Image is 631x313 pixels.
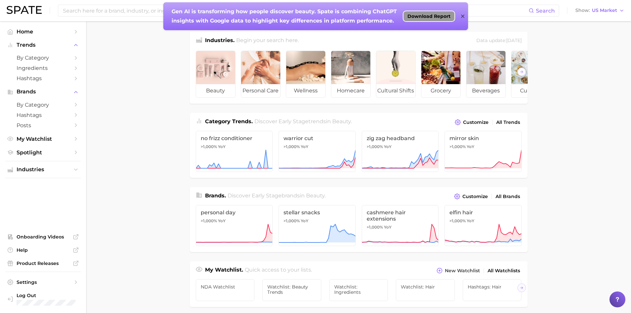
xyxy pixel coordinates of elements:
[384,144,392,149] span: YoY
[17,149,70,156] span: Spotlight
[17,136,70,142] span: My Watchlist
[17,279,70,285] span: Settings
[334,284,383,295] span: Watchlist: Ingredients
[17,292,108,298] span: Log Out
[452,192,489,201] button: Customize
[267,284,316,295] span: Watchlist: Beauty Trends
[201,218,217,223] span: >1,000%
[62,5,529,16] input: Search here for a brand, industry, or ingredient
[284,218,300,223] span: >1,000%
[241,51,281,98] a: personal care
[5,63,81,73] a: Ingredients
[17,42,70,48] span: Trends
[262,279,321,301] a: Watchlist: Beauty Trends
[401,284,450,289] span: Watchlist: Hair
[462,194,488,199] span: Customize
[228,192,326,199] span: Discover Early Stage brands in .
[449,144,466,149] span: >1,000%
[466,84,505,97] span: beverages
[5,26,81,37] a: Home
[463,279,522,301] a: Hashtags: Hair
[201,135,268,141] span: no frizz conditioner
[205,266,243,275] h1: My Watchlist.
[205,192,226,199] span: Brands .
[449,135,517,141] span: mirror skin
[196,84,235,97] span: beauty
[517,68,526,76] button: Scroll Right
[254,118,352,125] span: Discover Early Stage trends in .
[5,245,81,255] a: Help
[476,36,522,45] div: Data update: [DATE]
[496,194,520,199] span: All Brands
[362,205,439,246] a: cashmere hair extensions>1,000% YoY
[205,118,253,125] span: Category Trends .
[201,144,217,149] span: >1,000%
[17,247,70,253] span: Help
[5,165,81,175] button: Industries
[329,279,388,301] a: Watchlist: Ingredients
[17,89,70,95] span: Brands
[496,120,520,125] span: All Trends
[284,135,351,141] span: warrior cut
[17,234,70,240] span: Onboarding Videos
[17,28,70,35] span: Home
[517,284,526,292] button: Scroll Right
[5,232,81,242] a: Onboarding Videos
[495,118,522,127] a: All Trends
[367,144,383,149] span: >1,000%
[5,110,81,120] a: Hashtags
[453,118,490,127] button: Customize
[201,284,250,289] span: NDA Watchlist
[467,144,474,149] span: YoY
[5,277,81,287] a: Settings
[17,167,70,173] span: Industries
[284,209,351,216] span: stellar snacks
[201,209,268,216] span: personal day
[5,87,81,97] button: Brands
[421,84,460,97] span: grocery
[331,51,371,98] a: homecare
[376,51,416,98] a: cultural shifts
[245,266,312,275] h2: Quick access to your lists.
[5,53,81,63] a: by Category
[488,268,520,274] span: All Watchlists
[279,205,356,246] a: stellar snacks>1,000% YoY
[205,36,235,45] h1: Industries.
[196,131,273,172] a: no frizz conditioner>1,000% YoY
[17,102,70,108] span: by Category
[17,112,70,118] span: Hashtags
[5,73,81,83] a: Hashtags
[445,131,522,172] a: mirror skin>1,000% YoY
[449,218,466,223] span: >1,000%
[449,209,517,216] span: elfin hair
[511,84,551,97] span: culinary
[445,268,480,274] span: New Watchlist
[367,209,434,222] span: cashmere hair extensions
[468,284,517,289] span: Hashtags: Hair
[218,144,226,149] span: YoY
[463,120,489,125] span: Customize
[396,279,455,301] a: Watchlist: Hair
[5,258,81,268] a: Product Releases
[511,51,551,98] a: culinary
[5,147,81,158] a: Spotlight
[5,40,81,50] button: Trends
[367,135,434,141] span: zig zag headband
[17,55,70,61] span: by Category
[218,218,226,224] span: YoY
[241,84,280,97] span: personal care
[421,51,461,98] a: grocery
[467,218,474,224] span: YoY
[286,51,326,98] a: wellness
[367,225,383,230] span: >1,000%
[445,205,522,246] a: elfin hair>1,000% YoY
[5,134,81,144] a: My Watchlist
[5,290,81,308] a: Log out. Currently logged in with e-mail hstables@newdirectionsaromatics.com.
[284,144,300,149] span: >1,000%
[17,75,70,81] span: Hashtags
[592,9,617,12] span: US Market
[466,51,506,98] a: beverages
[7,6,42,14] img: SPATE
[17,65,70,71] span: Ingredients
[332,118,351,125] span: beauty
